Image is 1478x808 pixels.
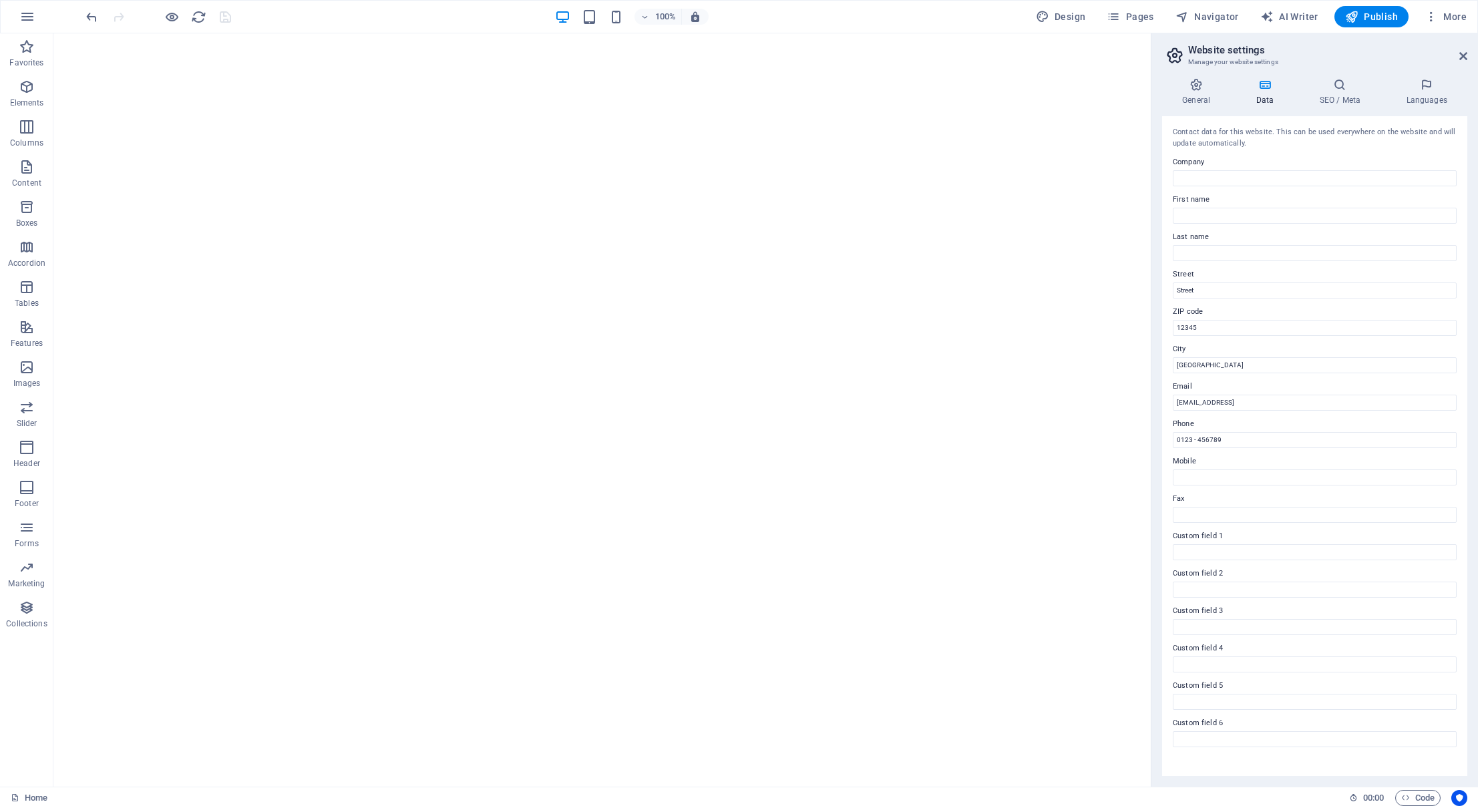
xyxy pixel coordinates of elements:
[1162,78,1236,106] h4: General
[1170,6,1244,27] button: Navigator
[1260,10,1318,23] span: AI Writer
[1175,10,1239,23] span: Navigator
[1173,453,1457,469] label: Mobile
[1173,192,1457,208] label: First name
[1349,790,1384,806] h6: Session time
[8,578,45,589] p: Marketing
[190,9,206,25] button: reload
[1173,304,1457,320] label: ZIP code
[1036,10,1086,23] span: Design
[1173,416,1457,432] label: Phone
[1363,790,1384,806] span: 00 00
[1372,793,1374,803] span: :
[83,9,100,25] button: undo
[1107,10,1153,23] span: Pages
[1425,10,1467,23] span: More
[1386,78,1467,106] h4: Languages
[9,57,43,68] p: Favorites
[6,618,47,629] p: Collections
[1395,790,1441,806] button: Code
[10,97,44,108] p: Elements
[1173,341,1457,357] label: City
[15,538,39,549] p: Forms
[1173,678,1457,694] label: Custom field 5
[11,790,47,806] a: Click to cancel selection. Double-click to open Pages
[1188,44,1467,56] h2: Website settings
[1173,127,1457,149] div: Contact data for this website. This can be used everywhere on the website and will update automat...
[15,498,39,509] p: Footer
[1173,715,1457,731] label: Custom field 6
[1173,491,1457,507] label: Fax
[191,9,206,25] i: Reload page
[1236,78,1299,106] h4: Data
[8,258,45,268] p: Accordion
[11,338,43,349] p: Features
[634,9,682,25] button: 100%
[1173,379,1457,395] label: Email
[1334,6,1409,27] button: Publish
[13,378,41,389] p: Images
[10,138,43,148] p: Columns
[1451,790,1467,806] button: Usercentrics
[1173,154,1457,170] label: Company
[84,9,100,25] i: Undo: Change description (Ctrl+Z)
[655,9,676,25] h6: 100%
[1173,603,1457,619] label: Custom field 3
[17,418,37,429] p: Slider
[13,458,40,469] p: Header
[1401,790,1435,806] span: Code
[1345,10,1398,23] span: Publish
[1173,528,1457,544] label: Custom field 1
[15,298,39,309] p: Tables
[16,218,38,228] p: Boxes
[1101,6,1159,27] button: Pages
[689,11,701,23] i: On resize automatically adjust zoom level to fit chosen device.
[1173,640,1457,656] label: Custom field 4
[1031,6,1091,27] div: Design (Ctrl+Alt+Y)
[164,9,180,25] button: Click here to leave preview mode and continue editing
[1419,6,1472,27] button: More
[1173,229,1457,245] label: Last name
[1173,566,1457,582] label: Custom field 2
[1031,6,1091,27] button: Design
[1188,56,1441,68] h3: Manage your website settings
[1173,266,1457,282] label: Street
[1255,6,1324,27] button: AI Writer
[1299,78,1386,106] h4: SEO / Meta
[12,178,41,188] p: Content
